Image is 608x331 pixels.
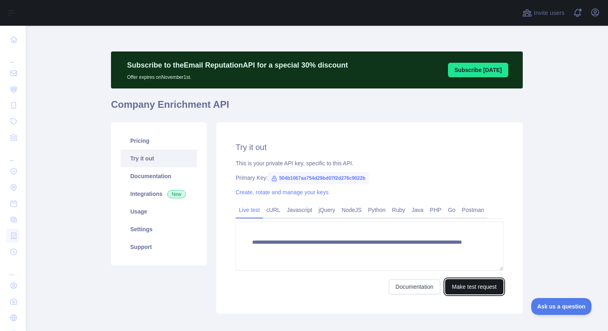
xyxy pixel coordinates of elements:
[121,132,197,150] a: Pricing
[121,238,197,256] a: Support
[6,48,19,64] div: ...
[236,142,503,153] h2: Try it out
[127,71,348,80] p: Offer expires on November 1st.
[263,204,283,216] a: cURL
[121,167,197,185] a: Documentation
[389,204,409,216] a: Ruby
[111,98,523,117] h1: Company Enrichment API
[521,6,566,19] button: Invite users
[167,190,186,198] span: New
[531,298,592,315] iframe: Toggle Customer Support
[127,60,348,71] p: Subscribe to the Email Reputation API for a special 30 % discount
[445,204,459,216] a: Go
[338,204,365,216] a: NodeJS
[236,174,503,182] div: Primary Key:
[445,279,503,294] button: Make test request
[389,279,440,294] a: Documentation
[448,63,508,77] button: Subscribe [DATE]
[121,185,197,203] a: Integrations New
[236,204,263,216] a: Live test
[121,203,197,220] a: Usage
[121,220,197,238] a: Settings
[268,172,369,184] span: 504b1067aa754d29bd07f2d276c9022b
[365,204,389,216] a: Python
[459,204,487,216] a: Postman
[6,261,19,277] div: ...
[427,204,445,216] a: PHP
[534,8,565,18] span: Invite users
[409,204,427,216] a: Java
[315,204,338,216] a: jQuery
[236,159,503,167] div: This is your private API key, specific to this API.
[236,189,329,195] a: Create, rotate and manage your keys
[6,146,19,162] div: ...
[121,150,197,167] a: Try it out
[283,204,315,216] a: Javascript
